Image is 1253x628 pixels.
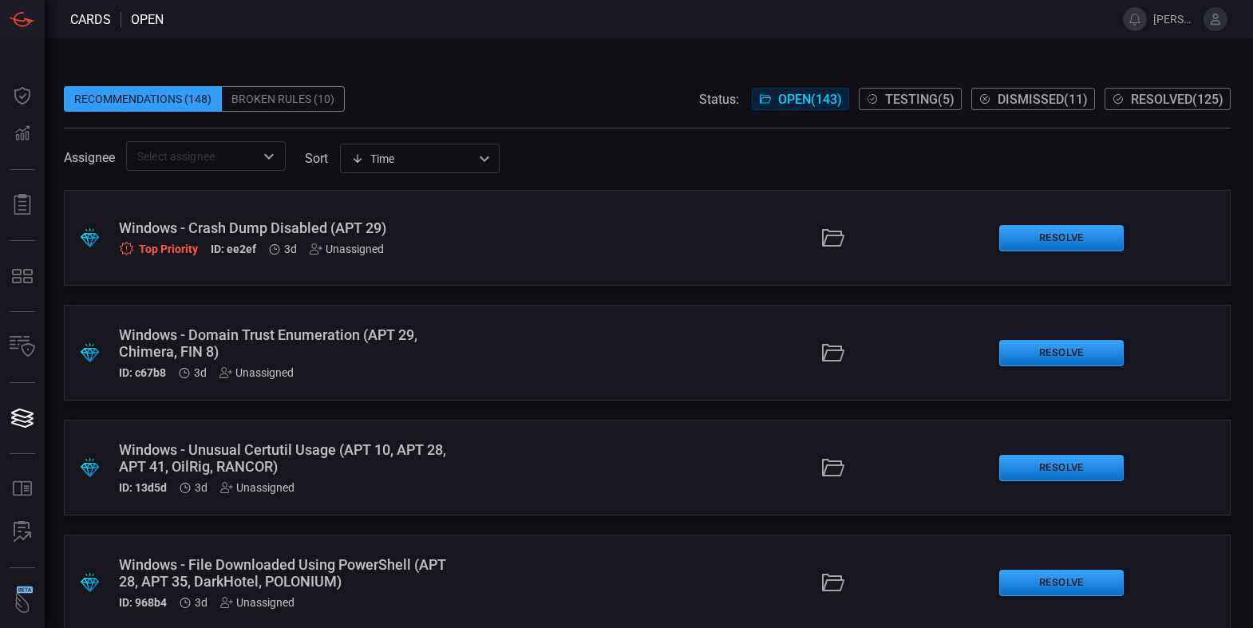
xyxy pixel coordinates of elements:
[3,328,42,366] button: Inventory
[70,12,111,27] span: Cards
[220,596,294,609] div: Unassigned
[131,146,255,166] input: Select assignee
[999,455,1124,481] button: Resolve
[1131,92,1223,107] span: Resolved ( 125 )
[219,366,294,379] div: Unassigned
[1153,13,1197,26] span: [PERSON_NAME].[PERSON_NAME]
[194,366,207,379] span: Sep 30, 2025 5:33 AM
[3,77,42,115] button: Dashboard
[699,92,739,107] span: Status:
[305,151,328,166] label: sort
[3,257,42,295] button: MITRE - Detection Posture
[222,86,345,112] div: Broken Rules (10)
[131,12,164,27] span: open
[119,596,167,609] h5: ID: 968b4
[284,243,297,255] span: Sep 30, 2025 5:34 AM
[195,481,208,494] span: Sep 30, 2025 5:33 AM
[3,584,42,622] button: Wingman
[885,92,955,107] span: Testing ( 5 )
[859,88,962,110] button: Testing(5)
[119,556,468,590] div: Windows - File Downloaded Using PowerShell (APT 28, APT 35, DarkHotel, POLONIUM)
[220,481,294,494] div: Unassigned
[999,225,1124,251] button: Resolve
[195,596,208,609] span: Sep 30, 2025 5:33 AM
[351,151,474,167] div: Time
[119,441,468,475] div: Windows - Unusual Certutil Usage (APT 10, APT 28, APT 41, OilRig, RANCOR)
[3,115,42,153] button: Detections
[310,243,384,255] div: Unassigned
[64,150,115,165] span: Assignee
[3,399,42,437] button: Cards
[119,366,166,379] h5: ID: c67b8
[64,86,222,112] div: Recommendations (148)
[971,88,1095,110] button: Dismissed(11)
[258,145,280,168] button: Open
[999,340,1124,366] button: Resolve
[119,219,468,236] div: Windows - Crash Dump Disabled (APT 29)
[778,92,842,107] span: Open ( 143 )
[3,186,42,224] button: Reports
[3,513,42,551] button: ALERT ANALYSIS
[211,243,256,256] h5: ID: ee2ef
[119,481,167,494] h5: ID: 13d5d
[998,92,1088,107] span: Dismissed ( 11 )
[119,326,468,360] div: Windows - Domain Trust Enumeration (APT 29, Chimera, FIN 8)
[999,570,1124,596] button: Resolve
[1105,88,1231,110] button: Resolved(125)
[119,241,198,256] div: Top Priority
[3,470,42,508] button: Rule Catalog
[752,88,849,110] button: Open(143)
